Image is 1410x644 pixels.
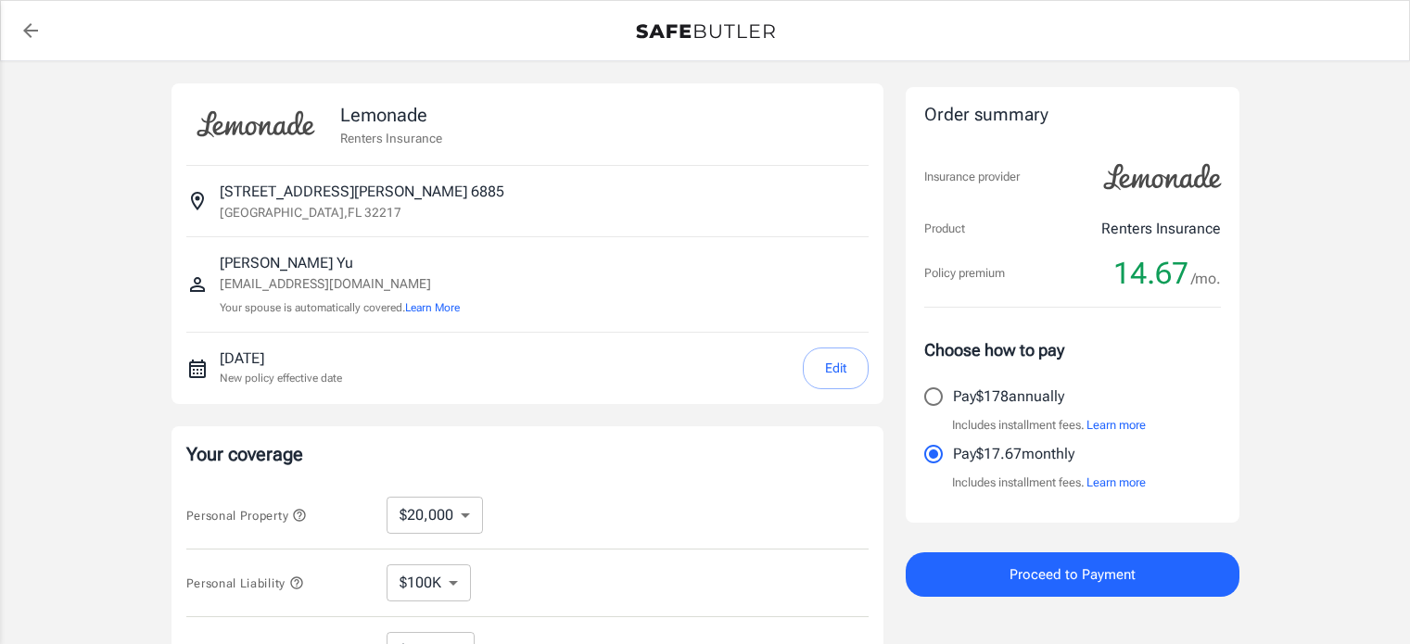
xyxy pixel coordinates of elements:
[924,168,1020,186] p: Insurance provider
[186,576,304,590] span: Personal Liability
[924,220,965,238] p: Product
[924,337,1221,362] p: Choose how to pay
[340,101,442,129] p: Lemonade
[906,552,1239,597] button: Proceed to Payment
[953,385,1064,408] p: Pay $178 annually
[186,358,209,380] svg: New policy start date
[340,129,442,147] p: Renters Insurance
[12,12,49,49] a: back to quotes
[1086,416,1146,435] button: Learn more
[220,370,342,386] p: New policy effective date
[952,474,1146,492] p: Includes installment fees.
[220,299,460,317] p: Your spouse is automatically covered.
[924,264,1005,283] p: Policy premium
[220,181,504,203] p: [STREET_ADDRESS][PERSON_NAME] 6885
[186,441,869,467] p: Your coverage
[186,190,209,212] svg: Insured address
[186,572,304,594] button: Personal Liability
[636,24,775,39] img: Back to quotes
[220,252,460,274] p: [PERSON_NAME] Yu
[1010,562,1136,587] span: Proceed to Payment
[220,203,401,221] p: [GEOGRAPHIC_DATA] , FL 32217
[953,443,1074,465] p: Pay $17.67 monthly
[405,299,460,316] button: Learn More
[1086,474,1146,492] button: Learn more
[186,509,307,523] span: Personal Property
[220,347,342,370] p: [DATE]
[186,504,307,526] button: Personal Property
[186,98,325,150] img: Lemonade
[924,102,1221,129] div: Order summary
[220,274,460,294] p: [EMAIL_ADDRESS][DOMAIN_NAME]
[1191,266,1221,292] span: /mo.
[803,347,869,389] button: Edit
[1093,151,1232,203] img: Lemonade
[186,273,209,296] svg: Insured person
[952,416,1146,435] p: Includes installment fees.
[1113,255,1188,292] span: 14.67
[1101,218,1221,240] p: Renters Insurance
